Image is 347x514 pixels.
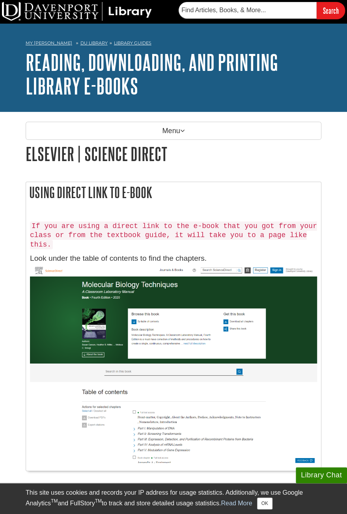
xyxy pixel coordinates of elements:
img: ebook [30,264,317,463]
a: Reading, Downloading, and Printing Library E-books [26,50,278,98]
a: Read More [221,499,252,506]
input: Search [317,2,345,19]
h1: Elsevier | Science Direct [26,144,321,164]
input: Find Articles, Books, & More... [179,2,317,19]
form: Searches DU Library's articles, books, and more [179,2,345,19]
code: If you are using a direct link to the e-book that you got from your class or from the textbook gu... [30,221,317,250]
h2: Using Direct Link to E-book [26,182,321,203]
div: Look under the table of contents to find the chapters. [30,217,317,467]
img: DU Library [2,2,152,21]
sup: TM [95,498,102,504]
nav: breadcrumb [26,38,321,50]
a: My [PERSON_NAME] [26,40,72,46]
div: This site uses cookies and records your IP address for usage statistics. Additionally, we use Goo... [26,488,321,509]
a: Library Guides [114,40,151,46]
a: DU Library [80,40,108,46]
button: Close [257,497,272,509]
sup: TM [51,498,58,504]
p: Menu [26,122,321,140]
button: Library Chat [296,467,347,483]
